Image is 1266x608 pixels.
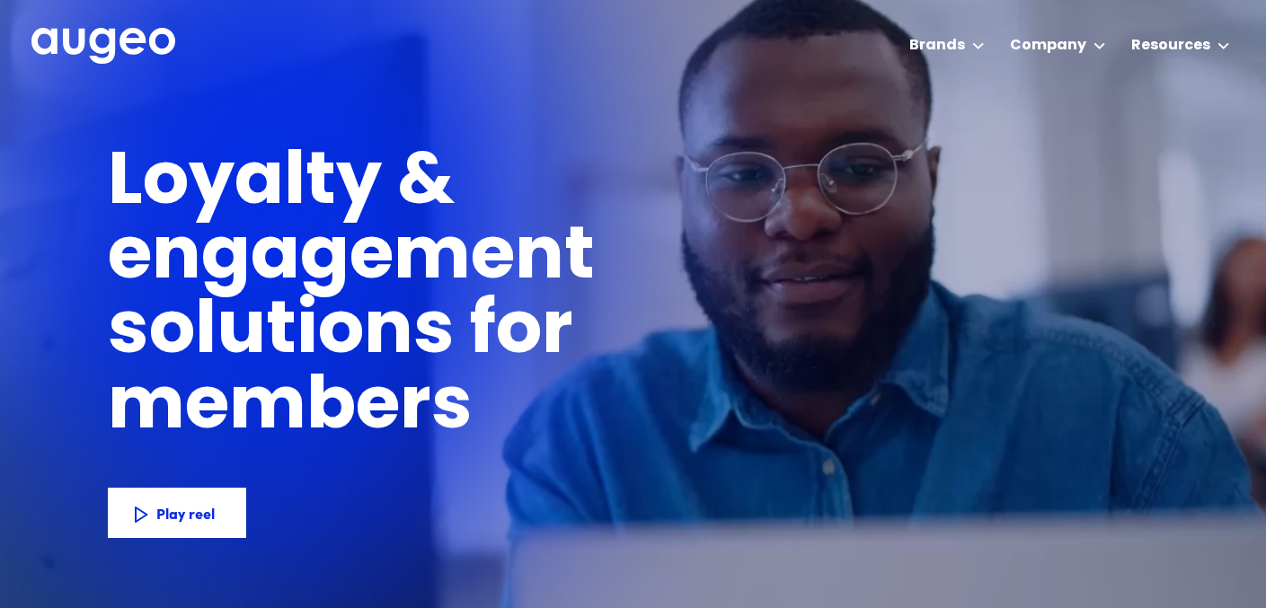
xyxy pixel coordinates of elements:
a: home [31,28,175,66]
h1: members [108,372,553,446]
div: Brands [909,35,965,57]
a: Play reel [108,488,246,538]
img: Augeo's full logo in white. [31,28,175,65]
div: Company [1010,35,1086,57]
h1: Loyalty & engagement solutions for [108,147,884,371]
div: Resources [1131,35,1210,57]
